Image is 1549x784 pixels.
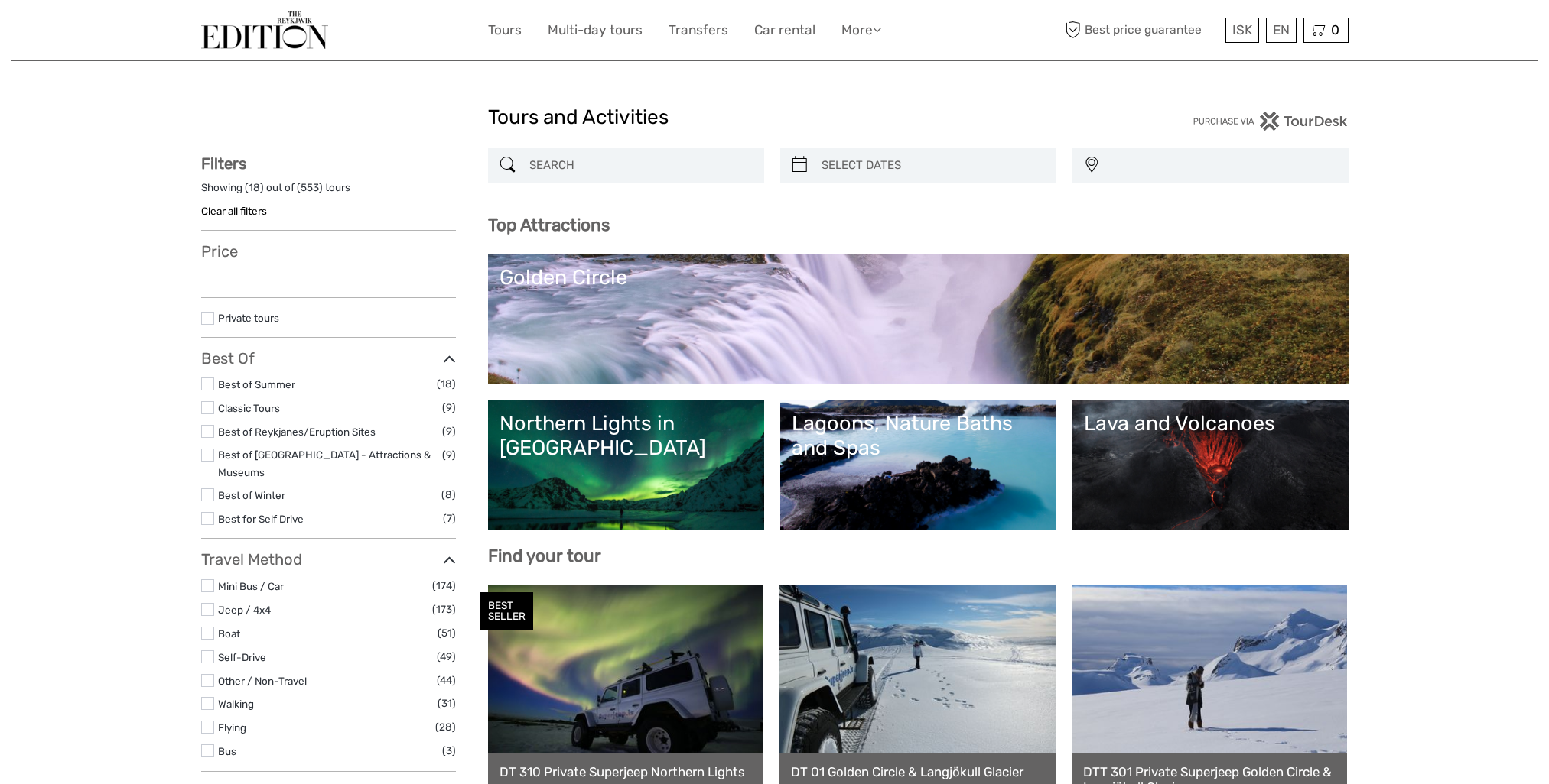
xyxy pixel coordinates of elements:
[791,764,1044,779] a: DT 01 Golden Circle & Langjökull Glacier
[218,489,285,501] a: Best of Winter
[480,592,533,630] div: BEST SELLER
[1232,22,1252,37] span: ISK
[218,580,284,592] a: Mini Bus / Car
[201,180,456,204] div: Showing ( ) out of ( ) tours
[218,651,266,663] a: Self-Drive
[500,265,1337,290] div: Golden Circle
[437,375,456,393] span: (18)
[1084,411,1337,518] a: Lava and Volcanoes
[488,215,610,235] b: Top Attractions
[1329,22,1342,37] span: 0
[218,698,254,710] a: Walking
[442,423,456,440] span: (9)
[218,426,376,438] a: Best of Reykjanes/Eruption Sites
[201,242,456,261] h3: Price
[500,265,1337,372] a: Golden Circle
[201,205,267,217] a: Clear all filters
[1193,112,1348,131] img: PurchaseViaTourDesk.png
[792,411,1045,461] div: Lagoons, Nature Baths and Spas
[792,411,1045,518] a: Lagoons, Nature Baths and Spas
[437,648,456,666] span: (49)
[301,180,319,195] label: 553
[249,180,260,195] label: 18
[488,546,601,566] b: Find your tour
[218,721,246,734] a: Flying
[669,19,728,41] a: Transfers
[500,764,753,779] a: DT 310 Private Superjeep Northern Lights
[432,601,456,618] span: (173)
[218,513,304,525] a: Best for Self Drive
[435,718,456,736] span: (28)
[443,510,456,527] span: (7)
[1062,18,1222,43] span: Best price guarantee
[442,399,456,416] span: (9)
[438,624,456,642] span: (51)
[441,486,456,504] span: (8)
[201,550,456,569] h3: Travel Method
[488,19,522,41] a: Tours
[218,402,280,414] a: Classic Tours
[1084,411,1337,436] div: Lava and Volcanoes
[488,105,1062,130] h1: Tours and Activities
[218,378,295,390] a: Best of Summer
[218,312,279,324] a: Private tours
[437,672,456,689] span: (44)
[523,152,757,179] input: SEARCH
[442,446,456,464] span: (9)
[218,449,431,478] a: Best of [GEOGRAPHIC_DATA] - Attractions & Museums
[218,675,307,687] a: Other / Non-Travel
[201,154,246,173] strong: Filters
[442,742,456,760] span: (3)
[548,19,643,41] a: Multi-day tours
[432,577,456,594] span: (174)
[218,627,240,640] a: Boat
[841,19,881,41] a: More
[754,19,815,41] a: Car rental
[201,349,456,368] h3: Best Of
[1266,18,1297,43] div: EN
[438,695,456,712] span: (31)
[218,745,236,757] a: Bus
[500,411,753,518] a: Northern Lights in [GEOGRAPHIC_DATA]
[201,11,328,49] img: The Reykjavík Edition
[500,411,753,461] div: Northern Lights in [GEOGRAPHIC_DATA]
[218,604,271,616] a: Jeep / 4x4
[815,152,1049,179] input: SELECT DATES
